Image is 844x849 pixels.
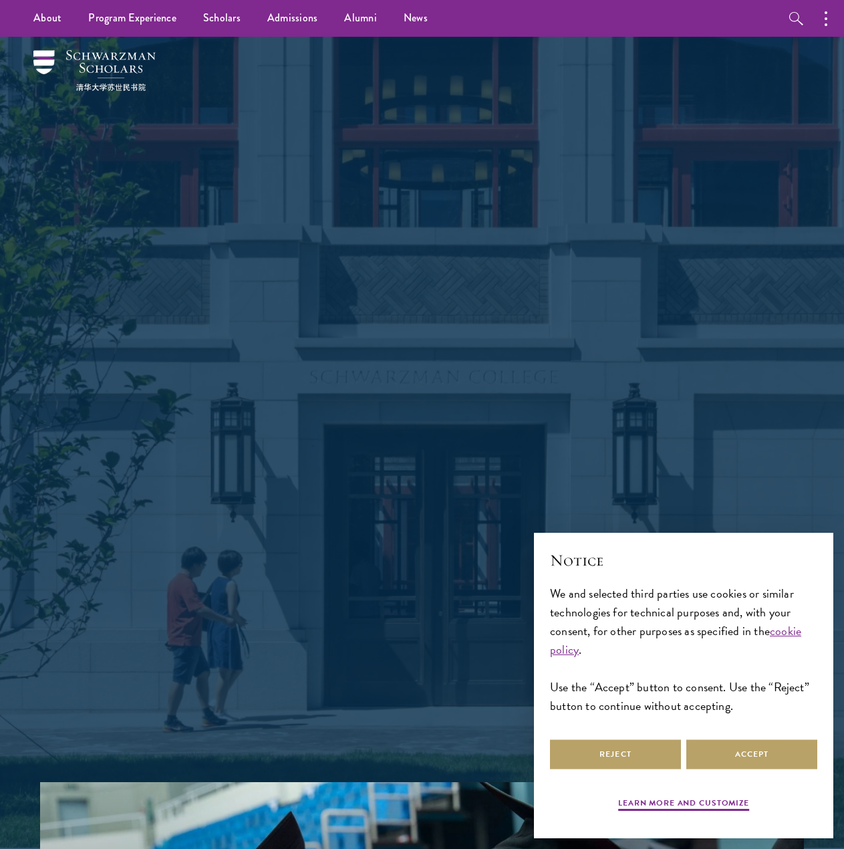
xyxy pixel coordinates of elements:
[550,584,817,716] div: We and selected third parties use cookies or similar technologies for technical purposes and, wit...
[550,739,681,769] button: Reject
[686,739,817,769] button: Accept
[550,622,801,658] a: cookie policy
[33,50,156,91] img: Schwarzman Scholars
[618,797,749,813] button: Learn more and customize
[550,549,817,572] h2: Notice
